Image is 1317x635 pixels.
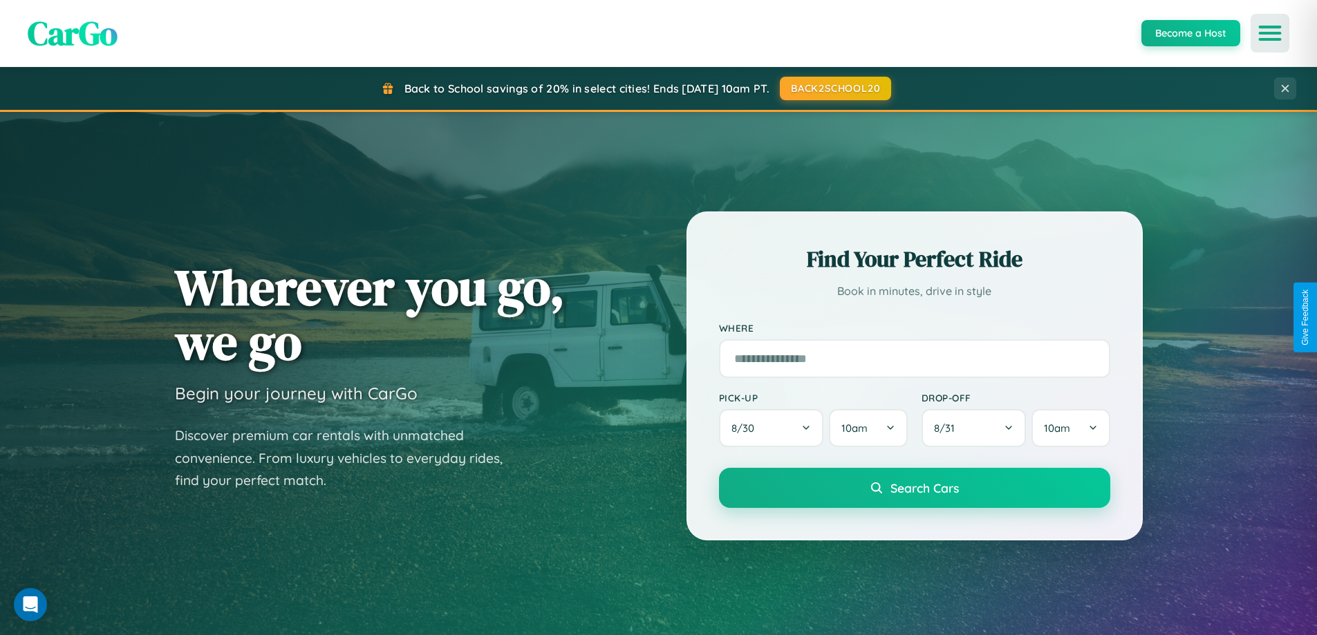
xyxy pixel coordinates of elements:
button: 10am [1031,409,1110,447]
button: 8/30 [719,409,824,447]
button: BACK2SCHOOL20 [780,77,891,100]
button: Open menu [1251,14,1289,53]
span: Search Cars [890,480,959,495]
button: 10am [829,409,907,447]
span: 8 / 31 [934,421,962,435]
div: Open Intercom Messenger [14,588,47,621]
button: Become a Host [1141,20,1240,46]
button: 8/31 [922,409,1027,447]
label: Where [719,322,1110,334]
span: 10am [841,421,868,435]
span: Back to School savings of 20% in select cities! Ends [DATE] 10am PT. [404,82,769,95]
label: Drop-off [922,392,1110,404]
div: Give Feedback [1300,290,1310,345]
span: CarGo [28,10,118,56]
h2: Find Your Perfect Ride [719,244,1110,274]
h1: Wherever you go, we go [175,260,565,369]
p: Book in minutes, drive in style [719,281,1110,301]
label: Pick-up [719,392,908,404]
button: Search Cars [719,468,1110,508]
h3: Begin your journey with CarGo [175,383,418,404]
span: 8 / 30 [731,421,761,435]
span: 10am [1044,421,1070,435]
p: Discover premium car rentals with unmatched convenience. From luxury vehicles to everyday rides, ... [175,424,521,492]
